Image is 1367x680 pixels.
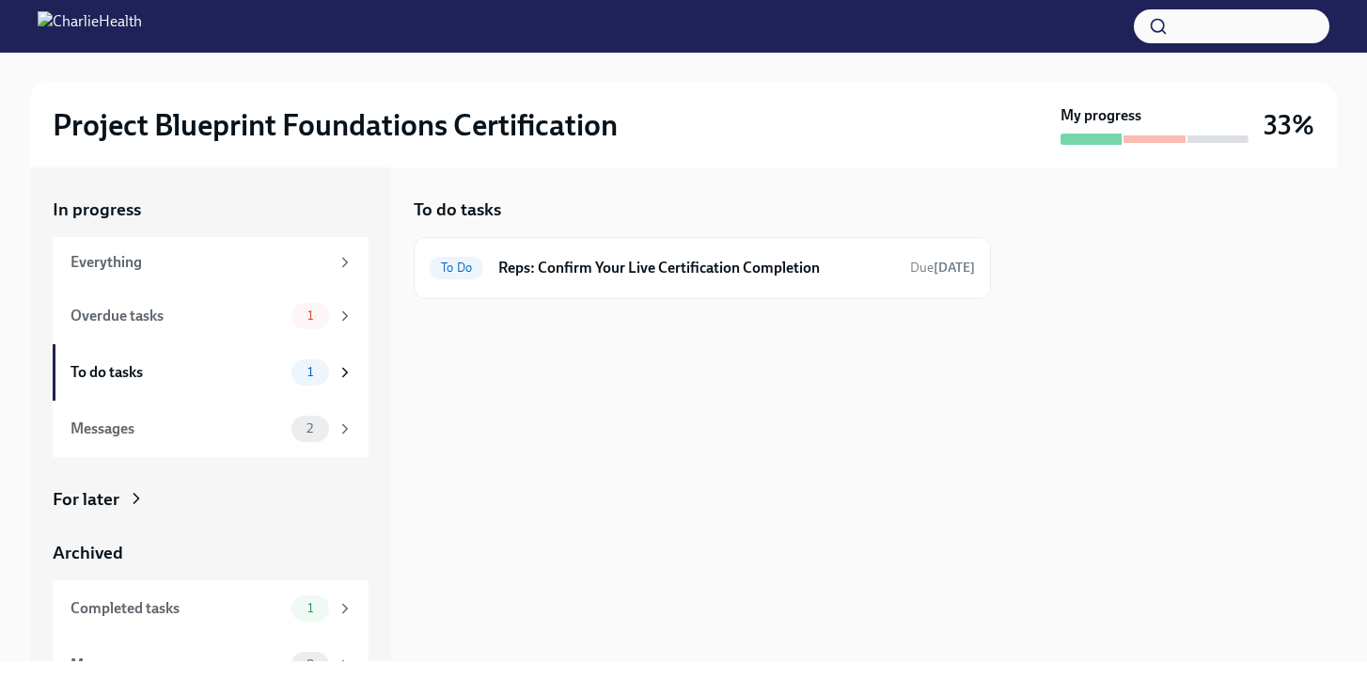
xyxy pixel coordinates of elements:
[295,421,324,435] span: 2
[934,260,975,276] strong: [DATE]
[414,198,501,222] h5: To do tasks
[53,344,369,401] a: To do tasks1
[53,401,369,457] a: Messages2
[53,106,618,144] h2: Project Blueprint Foundations Certification
[71,419,284,439] div: Messages
[296,365,324,379] span: 1
[53,580,369,637] a: Completed tasks1
[71,306,284,326] div: Overdue tasks
[71,362,284,383] div: To do tasks
[430,261,483,275] span: To Do
[71,252,329,273] div: Everything
[296,601,324,615] span: 1
[71,655,284,675] div: Messages
[71,598,284,619] div: Completed tasks
[294,657,326,672] span: 0
[296,308,324,323] span: 1
[53,541,369,565] a: Archived
[430,253,975,283] a: To DoReps: Confirm Your Live Certification CompletionDue[DATE]
[53,487,369,512] a: For later
[53,487,119,512] div: For later
[53,198,369,222] a: In progress
[53,237,369,288] a: Everything
[1264,108,1314,142] h3: 33%
[38,11,142,41] img: CharlieHealth
[53,288,369,344] a: Overdue tasks1
[910,260,975,276] span: Due
[1061,105,1141,126] strong: My progress
[498,258,895,278] h6: Reps: Confirm Your Live Certification Completion
[910,259,975,277] span: October 2nd, 2025 11:00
